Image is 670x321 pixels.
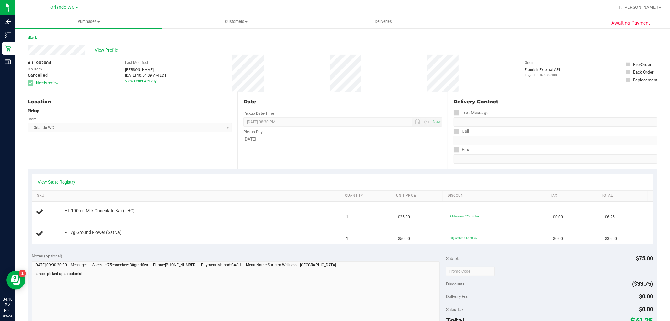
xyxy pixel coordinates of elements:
p: Original ID: 326986103 [525,73,560,77]
a: View State Registry [38,179,76,185]
div: Back Order [633,69,654,75]
span: # 11992904 [28,60,51,66]
div: [DATE] [243,136,442,142]
label: Text Message [454,108,489,117]
div: Replacement [633,77,657,83]
a: Unit Price [396,193,440,198]
span: FT 7g Ground Flower (Sativa) [64,230,122,235]
span: ($33.75) [632,280,653,287]
span: Deliveries [366,19,400,25]
a: Customers [162,15,310,28]
a: SKU [37,193,338,198]
span: Purchases [15,19,162,25]
span: Cancelled [28,72,48,79]
span: 1 [346,236,349,242]
span: $75.00 [636,255,653,262]
label: Pickup Date/Time [243,111,274,116]
input: Format: (999) 999-9999 [454,117,657,127]
span: $0.00 [639,293,653,300]
label: Pickup Day [243,129,263,135]
span: BioTrack ID: [28,66,48,72]
a: Purchases [15,15,162,28]
span: $25.00 [398,214,410,220]
input: Format: (999) 999-9999 [454,136,657,145]
span: Sales Tax [446,307,464,312]
label: Store [28,116,36,122]
a: Deliveries [310,15,457,28]
div: [DATE] 10:54:39 AM EDT [125,73,166,78]
inline-svg: Retail [5,45,11,52]
a: View Order Activity [125,79,157,83]
input: Promo Code [446,267,495,276]
span: Needs review [36,80,58,86]
label: Email [454,145,473,154]
label: Last Modified [125,60,148,65]
p: 04:10 PM EDT [3,296,12,313]
iframe: Resource center unread badge [19,270,26,277]
label: Origin [525,60,535,65]
span: View Profile [95,47,120,53]
span: Discounts [446,278,465,290]
iframe: Resource center [6,271,25,290]
div: Flourish External API [525,67,560,77]
div: Pre-Order [633,61,652,68]
span: Delivery Fee [446,294,468,299]
span: $35.00 [605,236,617,242]
inline-svg: Reports [5,59,11,65]
a: Tax [550,193,594,198]
div: Date [243,98,442,106]
span: Customers [163,19,309,25]
span: - [49,66,50,72]
inline-svg: Inbound [5,18,11,25]
div: [PERSON_NAME] [125,67,166,73]
p: 09/23 [3,313,12,318]
span: HT 100mg Milk Chocolate Bar (THC) [64,208,135,214]
span: 75chocchew: 75% off line [450,215,479,218]
span: 30grndflwr: 30% off line [450,236,477,240]
inline-svg: Inventory [5,32,11,38]
span: Subtotal [446,256,461,261]
div: Location [28,98,232,106]
a: Quantity [345,193,389,198]
span: $50.00 [398,236,410,242]
div: Delivery Contact [454,98,657,106]
span: $0.00 [639,306,653,313]
span: Awaiting Payment [611,19,650,27]
a: Total [602,193,645,198]
label: Call [454,127,469,136]
strong: Pickup [28,109,39,113]
span: 1 [346,214,349,220]
span: $0.00 [553,214,563,220]
span: $6.25 [605,214,615,220]
span: $0.00 [553,236,563,242]
span: Notes (optional) [32,253,63,258]
span: Hi, [PERSON_NAME]! [617,5,658,10]
a: Back [28,36,37,40]
span: Orlando WC [51,5,75,10]
a: Discount [448,193,543,198]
